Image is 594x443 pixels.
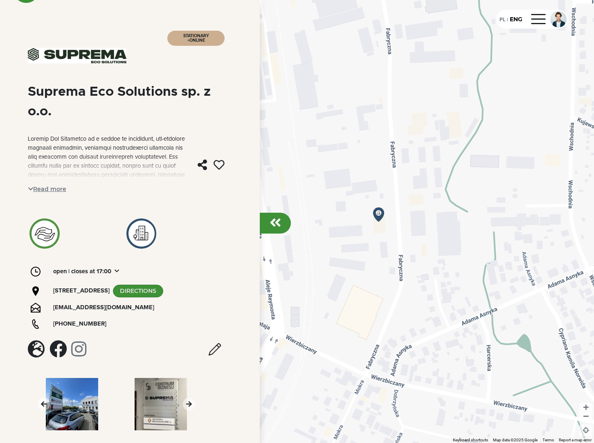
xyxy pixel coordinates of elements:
[31,319,40,329] img: icon-phone.svg
[510,15,522,24] div: ENG
[28,135,188,180] div: Loremip Dol Sitametco ad e seddoe te incididunt, utl-etdolore magnaali enimadmin, veniamqui nostr...
[31,286,40,296] img: icon-location.svg
[493,438,538,442] span: Map data ©2025 Google
[189,38,205,43] span: ONLINE
[68,267,95,276] span: | Closes at
[46,378,98,430] img: 65770202478eff646ec6f025
[135,378,187,430] img: 6577020a478eff646ec6f028
[187,38,189,43] span: +
[53,303,154,312] a: [EMAIL_ADDRESS][DOMAIN_NAME]
[505,16,510,24] div: |
[183,34,209,38] span: STATIONARY
[53,319,106,328] a: [PHONE_NUMBER]
[542,438,554,442] a: Terms (opens in new tab)
[559,438,592,442] a: Report a map error
[209,343,221,355] img: edit.png
[453,437,488,443] button: Keyboard shortcuts
[53,288,110,294] span: [STREET_ADDRESS]
[31,267,40,277] img: icon-clock.svg
[53,267,67,276] span: Open
[113,285,163,297] a: DIRECTIONS
[32,221,58,246] img: 60f12d31af066959d3b70d29
[97,267,111,276] span: 17:00
[128,222,155,245] img: 650aeb4b021fbf4c49308587
[31,303,40,313] img: icon-email.svg
[28,183,67,196] span: Read more
[500,15,505,24] div: PL
[28,85,211,118] div: Suprema Eco Solutions sp. z o.o.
